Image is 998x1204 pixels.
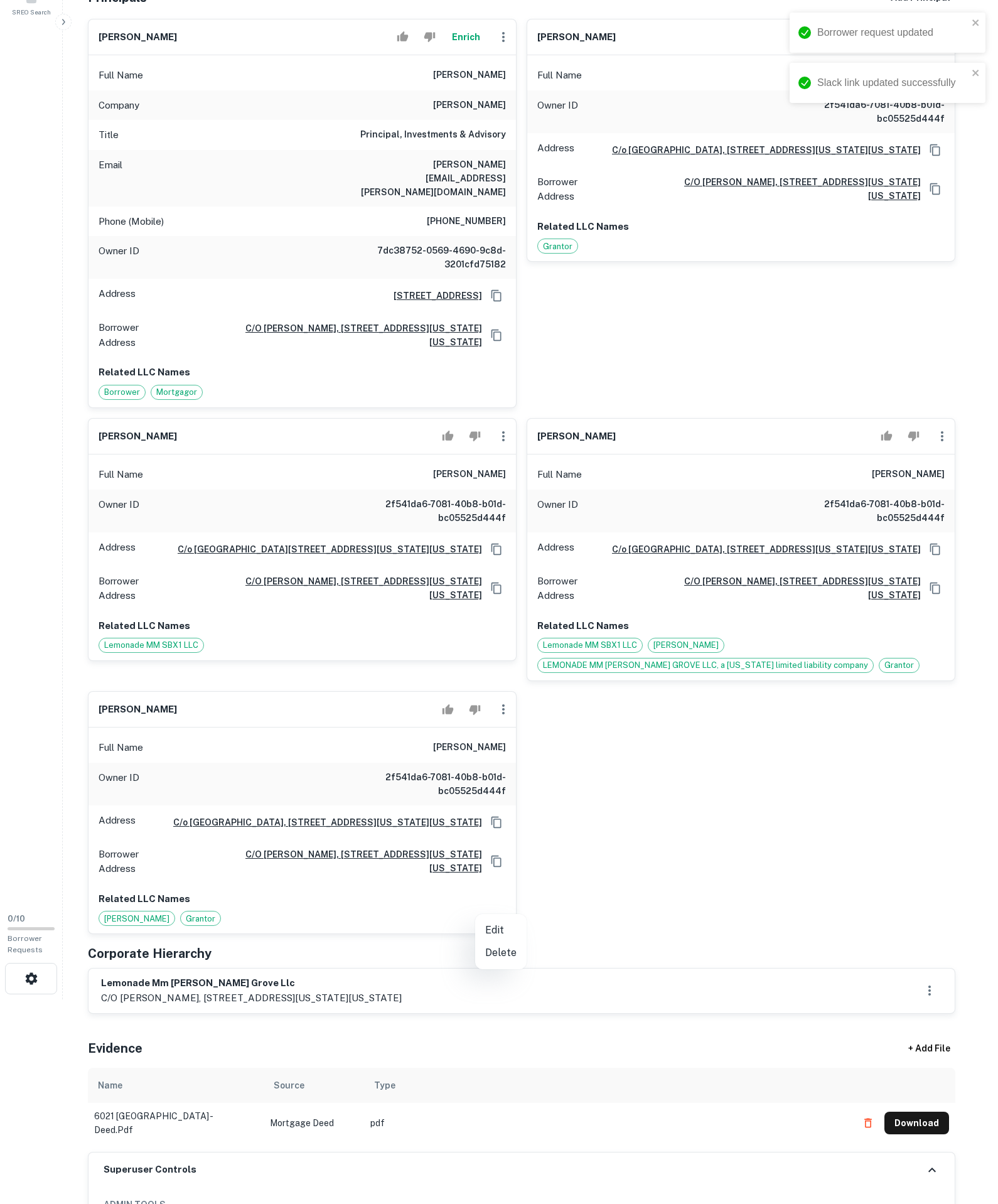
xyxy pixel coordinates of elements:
li: Delete [475,942,527,964]
iframe: Chat Widget [935,1104,998,1164]
div: Borrower request updated [817,25,968,40]
button: close [972,68,980,80]
div: Slack link updated successfully [817,75,968,90]
li: Edit [475,919,527,942]
button: close [972,18,980,30]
